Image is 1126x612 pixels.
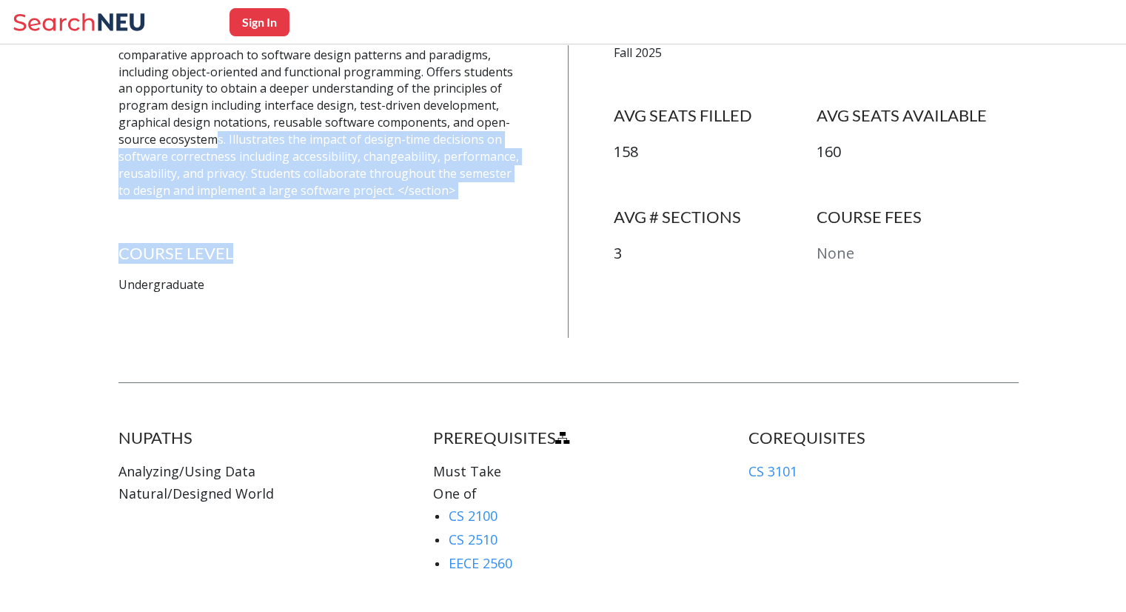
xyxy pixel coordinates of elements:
[229,8,289,36] button: Sign In
[118,460,389,482] p: Analyzing/Using Data
[118,243,524,264] h4: COURSE LEVEL
[118,428,389,448] h4: NUPATHS
[614,44,1019,61] p: Fall 2025
[448,554,512,572] a: EECE 2560
[748,462,797,480] a: CS 3101
[817,105,1019,126] h4: AVG SEATS AVAILABLE
[118,276,524,293] p: Undergraduate
[448,530,497,548] a: CS 2510
[433,428,703,448] h4: PREREQUISITES
[614,142,817,163] p: 158
[448,507,497,525] a: CS 2100
[614,243,817,265] p: 3
[748,428,1019,448] h4: COREQUISITES
[817,243,1019,265] p: None
[433,485,476,502] span: One of
[433,462,500,480] span: Must Take
[614,207,817,227] h4: AVG # SECTIONS
[817,207,1019,227] h4: COURSE FEES
[614,105,817,126] h4: AVG SEATS FILLED
[118,482,389,505] p: Natural/Designed World
[817,142,1019,163] p: 160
